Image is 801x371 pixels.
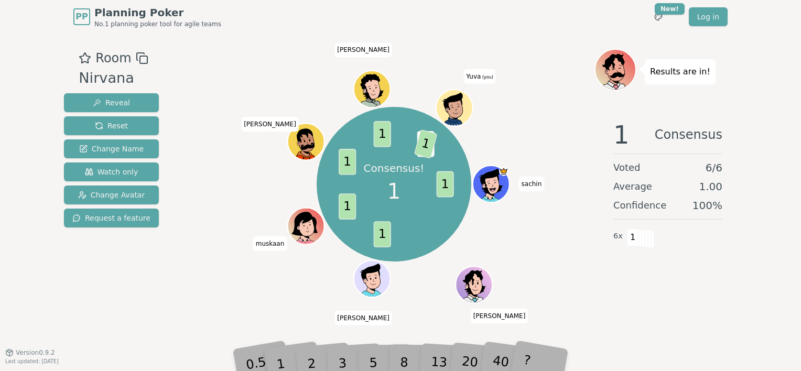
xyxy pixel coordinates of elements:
[437,91,472,125] button: Click to change your avatar
[5,348,55,357] button: Version0.9.2
[94,20,221,28] span: No.1 planning poker tool for agile teams
[374,121,391,147] span: 1
[93,97,130,108] span: Reveal
[689,7,728,26] a: Log in
[94,5,221,20] span: Planning Poker
[699,179,722,194] span: 1.00
[437,171,454,197] span: 1
[655,3,685,15] div: New!
[334,311,392,325] span: Click to change your name
[481,75,493,80] span: (you)
[692,198,722,213] span: 100 %
[519,177,545,191] span: Click to change your name
[79,49,91,68] button: Add as favourite
[64,185,159,204] button: Change Avatar
[64,162,159,181] button: Watch only
[613,160,641,175] span: Voted
[334,42,392,57] span: Click to change your name
[79,144,144,154] span: Change Name
[85,167,138,177] span: Watch only
[253,236,287,251] span: Click to change your name
[64,139,159,158] button: Change Name
[5,358,59,364] span: Last updated: [DATE]
[374,221,391,247] span: 1
[613,179,652,194] span: Average
[241,117,299,132] span: Click to change your name
[613,231,623,242] span: 6 x
[72,213,150,223] span: Request a feature
[706,160,722,175] span: 6 / 6
[500,167,509,176] span: sachin is the host
[627,228,639,246] span: 1
[649,7,668,26] button: New!
[414,129,438,159] span: 1
[95,49,131,68] span: Room
[64,93,159,112] button: Reveal
[75,10,88,23] span: PP
[73,5,221,28] a: PPPlanning PokerNo.1 planning poker tool for agile teams
[471,309,528,323] span: Click to change your name
[339,149,356,174] span: 1
[64,209,159,227] button: Request a feature
[650,64,710,79] p: Results are in!
[613,198,666,213] span: Confidence
[64,116,159,135] button: Reset
[387,176,400,207] span: 1
[79,68,148,89] div: Nirvana
[78,190,145,200] span: Change Avatar
[339,193,356,219] span: 1
[655,122,722,147] span: Consensus
[16,348,55,357] span: Version 0.9.2
[613,122,630,147] span: 1
[364,161,425,176] p: Consensus!
[95,121,128,131] span: Reset
[463,69,496,84] span: Click to change your name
